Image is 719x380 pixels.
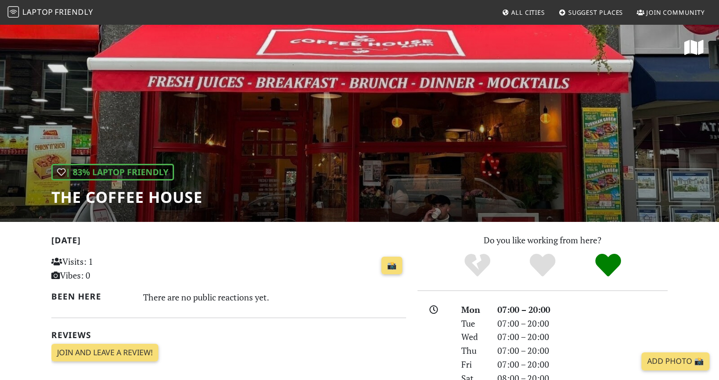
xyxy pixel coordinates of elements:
[8,4,93,21] a: LaptopFriendly LaptopFriendly
[51,291,132,301] h2: Been here
[456,317,492,330] div: Tue
[641,352,709,370] a: Add Photo 📸
[492,303,673,317] div: 07:00 – 20:00
[511,8,545,17] span: All Cities
[510,252,575,279] div: Yes
[492,317,673,330] div: 07:00 – 20:00
[646,8,705,17] span: Join Community
[575,252,641,279] div: Definitely!
[568,8,623,17] span: Suggest Places
[555,4,627,21] a: Suggest Places
[55,7,93,17] span: Friendly
[492,344,673,358] div: 07:00 – 20:00
[633,4,709,21] a: Join Community
[445,252,510,279] div: No
[51,188,203,206] h1: The Coffee House
[456,344,492,358] div: Thu
[418,233,668,247] p: Do you like working from here?
[51,330,406,340] h2: Reviews
[456,330,492,344] div: Wed
[51,344,158,362] a: Join and leave a review!
[51,235,406,249] h2: [DATE]
[143,290,407,305] div: There are no public reactions yet.
[22,7,53,17] span: Laptop
[456,358,492,371] div: Fri
[456,303,492,317] div: Mon
[8,6,19,18] img: LaptopFriendly
[498,4,549,21] a: All Cities
[381,257,402,275] a: 📸
[51,164,174,180] div: | 83% Laptop Friendly
[492,330,673,344] div: 07:00 – 20:00
[492,358,673,371] div: 07:00 – 20:00
[51,255,162,282] p: Visits: 1 Vibes: 0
